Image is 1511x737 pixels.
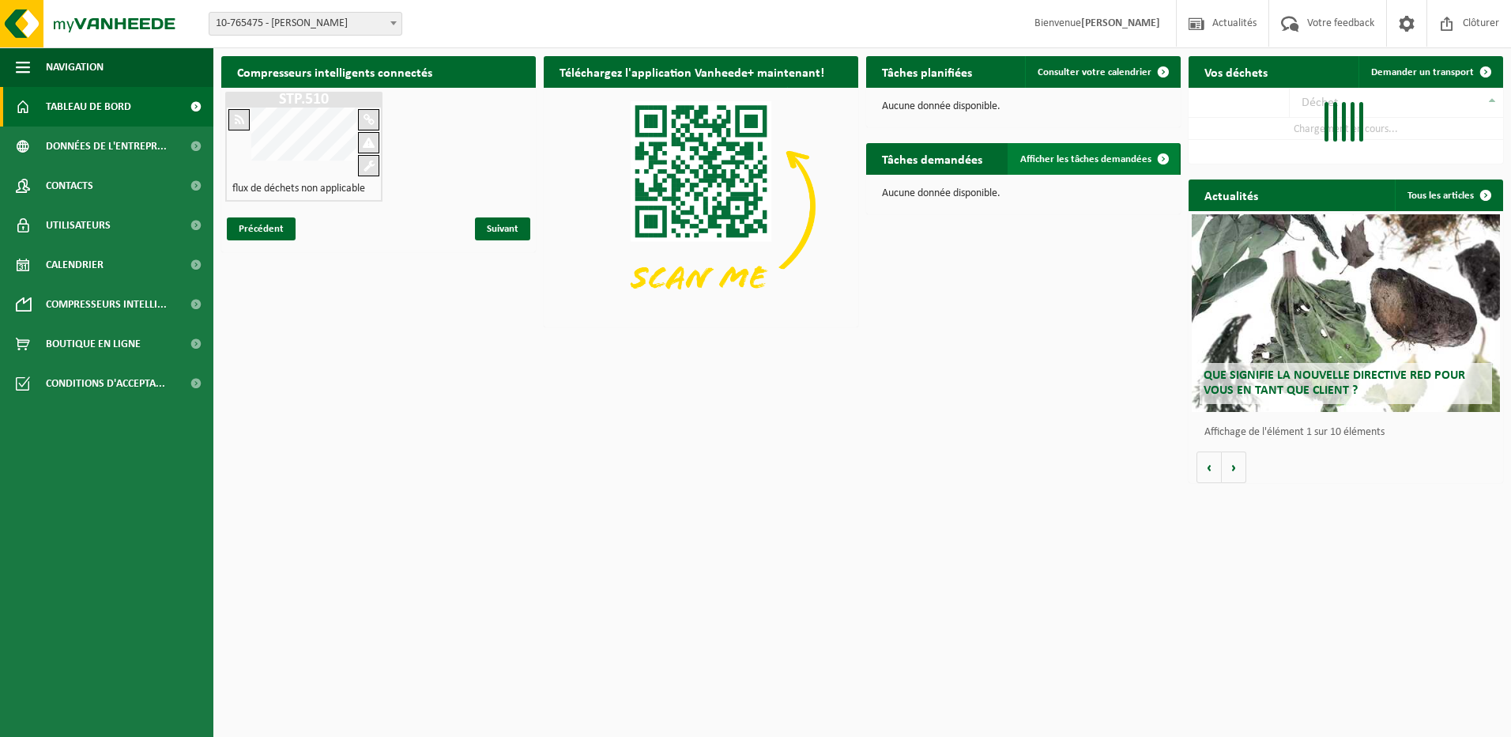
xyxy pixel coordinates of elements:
img: Download de VHEPlus App [544,88,858,324]
span: Consulter votre calendrier [1038,67,1151,77]
span: Précédent [227,217,296,240]
span: Données de l'entrepr... [46,127,167,166]
span: 10-765475 - HESBAYE FROST - GEER [209,12,402,36]
h2: Actualités [1189,180,1274,210]
p: Aucune donnée disponible. [882,188,1165,199]
p: Aucune donnée disponible. [882,101,1165,112]
h2: Compresseurs intelligents connectés [221,56,536,87]
a: Que signifie la nouvelle directive RED pour vous en tant que client ? [1192,214,1500,412]
span: Afficher les tâches demandées [1020,154,1151,164]
h4: flux de déchets non applicable [232,183,365,195]
h2: Vos déchets [1189,56,1283,87]
button: Vorige [1196,452,1222,483]
h2: Tâches demandées [866,143,998,174]
span: Navigation [46,47,104,87]
span: Suivant [475,217,530,240]
span: Contacts [46,166,93,206]
span: Calendrier [46,245,104,285]
a: Demander un transport [1358,56,1502,88]
p: Affichage de l'élément 1 sur 10 éléments [1204,427,1495,438]
a: Afficher les tâches demandées [1008,143,1179,175]
h2: Tâches planifiées [866,56,988,87]
a: Consulter votre calendrier [1025,56,1179,88]
span: Compresseurs intelli... [46,285,167,324]
span: Demander un transport [1371,67,1474,77]
span: 10-765475 - HESBAYE FROST - GEER [209,13,401,35]
a: Tous les articles [1395,180,1502,211]
span: Que signifie la nouvelle directive RED pour vous en tant que client ? [1204,369,1465,397]
h1: STP.510 [229,92,379,108]
strong: [PERSON_NAME] [1081,17,1160,29]
button: Volgende [1222,452,1246,483]
h2: Téléchargez l'application Vanheede+ maintenant! [544,56,840,87]
span: Conditions d'accepta... [46,364,165,403]
span: Boutique en ligne [46,324,141,364]
span: Utilisateurs [46,206,111,245]
span: Tableau de bord [46,87,131,127]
